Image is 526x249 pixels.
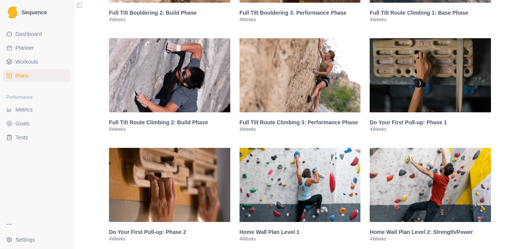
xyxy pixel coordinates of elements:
img: Home Wall Plan Level 1 [240,148,361,222]
a: Workouts [3,56,70,68]
span: Planner [15,44,34,52]
div: Performance [3,91,70,103]
img: Logo [8,6,17,19]
h3: Do Your First Pull-up: Phase 1 [370,119,491,126]
h3: Home Wall Plan Level 1 [240,228,361,236]
p: 4 Weeks [109,126,230,132]
p: 4 Weeks [370,17,491,23]
h3: Home Wall Plan Level 2: Strength/Power [370,228,491,236]
span: Plans [15,72,29,80]
a: Metrics [3,103,70,116]
img: Full Tilt Route Climbing 2: Build Phase [109,38,230,112]
h3: Do Your First Pull-up: Phase 2 [109,228,230,236]
h3: Full Tilt Route Climbing 2: Build Phase [109,119,230,126]
p: 4 Weeks [109,17,230,23]
p: 4 Weeks [240,236,361,242]
h3: Full Tilt Route Climbing 3: Performance Phase [240,119,361,126]
h3: Full Tilt Bouldering 3: Performance Phase [240,9,361,17]
span: Goals [15,120,30,127]
img: Full Tilt Route Climbing 3: Performance Phase [240,38,361,112]
p: 4 Weeks [109,236,230,242]
p: 4 Weeks [370,236,491,242]
img: Do Your First Pull-up: Phase 2 [109,148,230,222]
p: 4 Weeks [240,126,361,132]
h3: Full Tilt Route Climbing 1: Base Phase [370,9,491,17]
a: Goals [3,117,70,130]
button: Settings [3,234,70,246]
span: Sequence [22,10,47,15]
a: Dashboard [3,28,70,40]
h3: Full Tilt Bouldering 2: Build Phase [109,9,230,17]
a: LogoSequence [3,3,70,22]
span: Metrics [15,106,33,113]
a: Plans [3,69,70,82]
a: Planner [3,42,70,54]
p: 4 Weeks [370,126,491,132]
a: Tests [3,131,70,144]
span: Tests [15,134,28,141]
span: Workouts [15,58,38,66]
p: 4 Weeks [240,17,361,23]
img: Home Wall Plan Level 2: Strength/Power [370,148,491,222]
img: Do Your First Pull-up: Phase 1 [370,38,491,112]
span: Dashboard [15,30,42,38]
